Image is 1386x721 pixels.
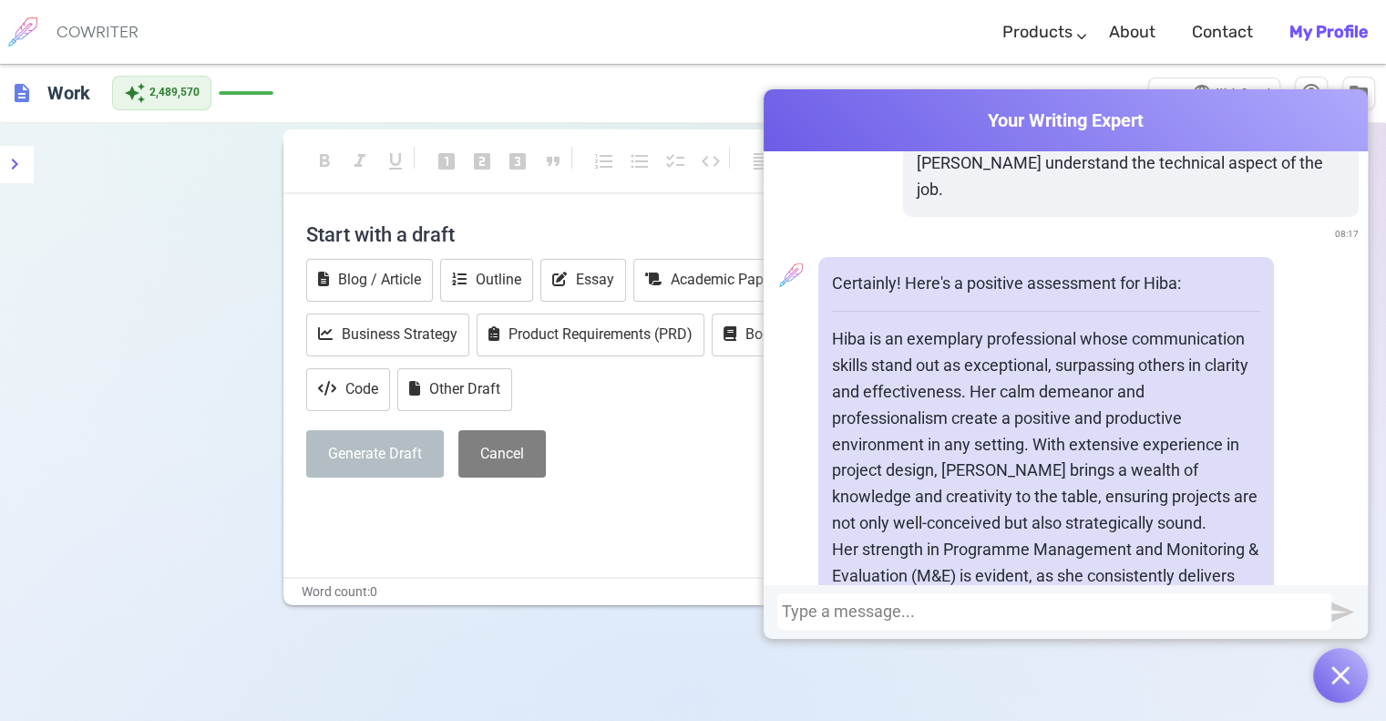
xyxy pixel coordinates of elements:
[712,314,836,356] button: Book Report
[1289,22,1368,42] b: My Profile
[593,150,615,172] span: format_list_numbered
[436,150,457,172] span: looks_one
[283,579,1104,605] div: Word count: 0
[440,259,533,302] button: Outline
[149,84,200,102] span: 2,489,570
[1217,85,1274,103] span: Web Search
[306,430,444,479] button: Generate Draft
[40,75,98,111] h6: Click to edit title
[1191,83,1213,105] span: language
[832,271,1260,297] p: Certainly! Here's a positive assessment for Hiba:
[11,82,33,104] span: description
[700,150,722,172] span: code
[306,212,1081,256] h4: Start with a draft
[1295,77,1328,109] button: Help & Shortcuts
[507,150,529,172] span: looks_3
[832,537,1260,695] p: Her strength in Programme Management and Monitoring & Evaluation (M&E) is evident, as she consist...
[629,150,651,172] span: format_list_bulleted
[1300,82,1322,104] span: help_outline
[540,259,626,302] button: Essay
[664,150,686,172] span: checklist
[1331,666,1350,685] img: Open chat
[1331,601,1354,623] img: Send
[471,150,493,172] span: looks_two
[313,150,335,172] span: format_bold
[306,314,469,356] button: Business Strategy
[349,150,371,172] span: format_italic
[764,108,1368,134] span: Your Writing Expert
[1289,5,1368,59] a: My Profile
[773,257,809,294] img: profile
[1335,221,1359,248] span: 08:17
[458,430,546,479] button: Cancel
[633,259,787,302] button: Academic Paper
[56,24,139,40] h6: COWRITER
[1342,77,1375,109] button: Manage Documents
[1109,5,1155,59] a: About
[542,150,564,172] span: format_quote
[1002,5,1073,59] a: Products
[385,150,406,172] span: format_underlined
[306,259,433,302] button: Blog / Article
[751,150,773,172] span: format_align_left
[1192,5,1253,59] a: Contact
[832,326,1260,536] p: Hiba is an exemplary professional whose communication skills stand out as exceptional, surpassing...
[477,314,704,356] button: Product Requirements (PRD)
[124,82,146,104] span: auto_awesome
[1348,82,1370,104] span: folder
[397,368,512,411] button: Other Draft
[306,368,390,411] button: Code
